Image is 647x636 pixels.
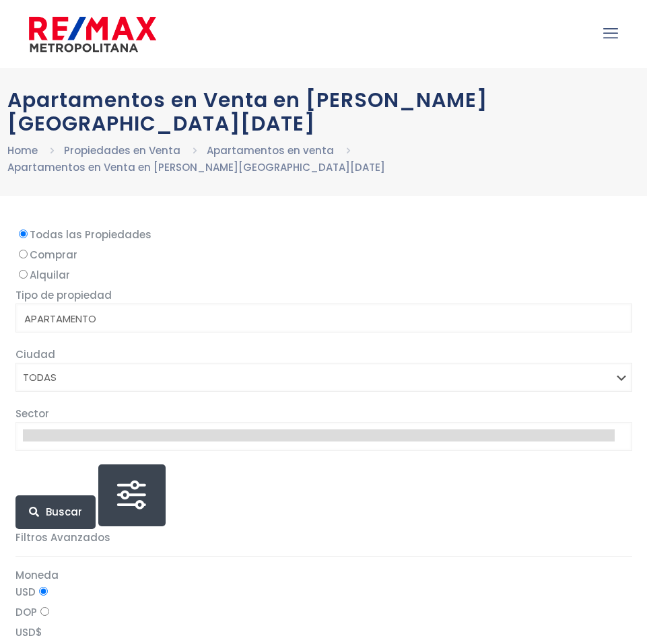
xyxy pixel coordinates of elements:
a: Home [7,143,38,157]
option: CASA [23,327,615,343]
span: Tipo de propiedad [15,288,112,302]
input: DOP [40,607,49,616]
input: Comprar [19,250,28,258]
a: Apartamentos en Venta en [PERSON_NAME][GEOGRAPHIC_DATA][DATE] [7,160,385,174]
img: remax-metropolitana-logo [29,14,156,55]
label: DOP [15,604,632,621]
label: USD [15,584,632,600]
h1: Apartamentos en Venta en [PERSON_NAME][GEOGRAPHIC_DATA][DATE] [7,88,640,135]
button: Buscar [15,495,96,529]
input: Todas las Propiedades [19,229,28,238]
a: mobile menu [599,22,622,45]
input: Alquilar [19,270,28,279]
option: APARTAMENTO [23,311,615,327]
label: Comprar [15,246,632,263]
a: Propiedades en Venta [64,143,180,157]
span: Sector [15,407,49,421]
p: Filtros Avanzados [15,529,632,546]
span: Ciudad [15,347,55,361]
a: Apartamentos en venta [207,143,334,157]
label: Alquilar [15,267,632,283]
label: Todas las Propiedades [15,226,632,243]
input: USD [39,587,48,596]
span: Moneda [15,568,59,582]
